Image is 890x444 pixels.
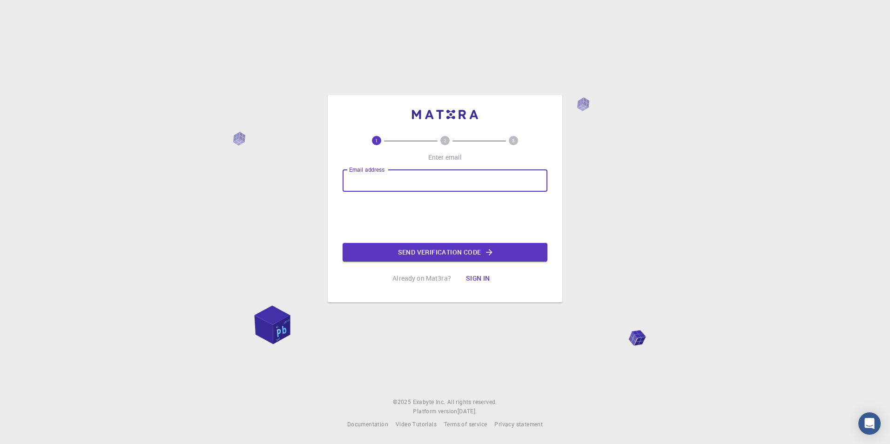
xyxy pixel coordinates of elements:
[458,407,477,415] span: [DATE] .
[343,243,547,262] button: Send verification code
[494,420,543,428] span: Privacy statement
[347,420,388,429] a: Documentation
[396,420,437,428] span: Video Tutorials
[444,420,487,428] span: Terms of service
[349,166,384,174] label: Email address
[374,199,516,235] iframe: reCAPTCHA
[458,269,498,288] button: Sign in
[392,274,451,283] p: Already on Mat3ra?
[396,420,437,429] a: Video Tutorials
[413,407,457,416] span: Platform version
[512,137,515,144] text: 3
[494,420,543,429] a: Privacy statement
[458,407,477,416] a: [DATE].
[428,153,462,162] p: Enter email
[375,137,378,144] text: 1
[347,420,388,428] span: Documentation
[393,397,412,407] span: © 2025
[858,412,881,435] div: Open Intercom Messenger
[444,137,446,144] text: 2
[413,398,445,405] span: Exabyte Inc.
[444,420,487,429] a: Terms of service
[413,397,445,407] a: Exabyte Inc.
[447,397,497,407] span: All rights reserved.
